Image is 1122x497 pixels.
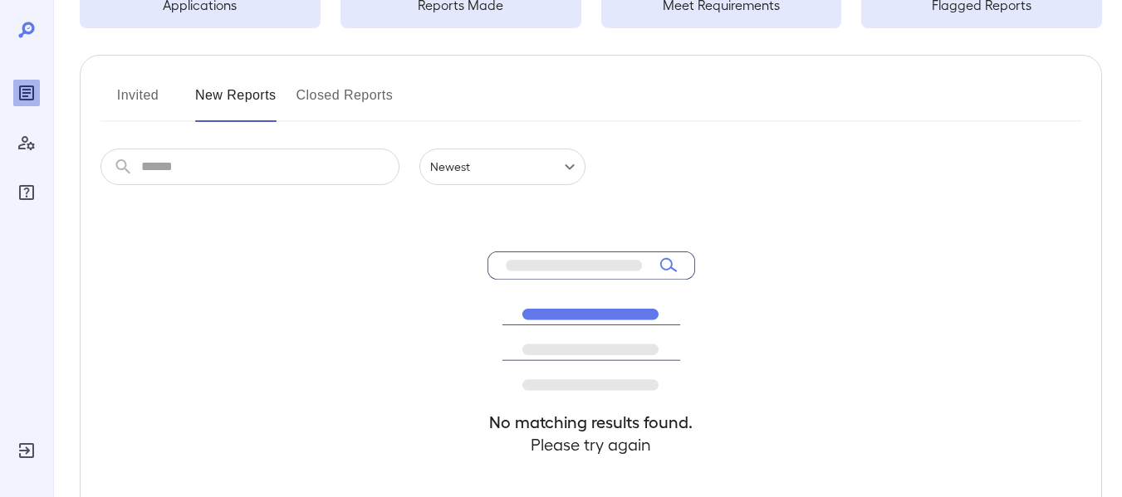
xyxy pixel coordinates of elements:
[488,411,695,433] h4: No matching results found.
[296,82,394,122] button: Closed Reports
[13,179,40,206] div: FAQ
[13,437,40,464] div: Log Out
[100,82,175,122] button: Invited
[13,80,40,106] div: Reports
[419,149,585,185] div: Newest
[488,433,695,456] h4: Please try again
[13,129,40,156] div: Manage Users
[195,82,277,122] button: New Reports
